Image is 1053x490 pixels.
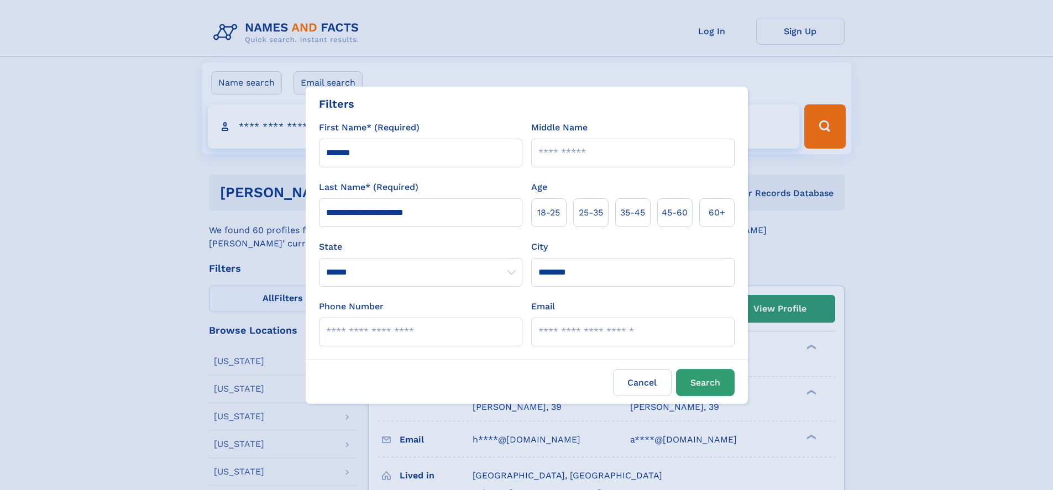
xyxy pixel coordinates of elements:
[676,369,735,396] button: Search
[531,240,548,254] label: City
[319,96,354,112] div: Filters
[620,206,645,219] span: 35‑45
[537,206,560,219] span: 18‑25
[579,206,603,219] span: 25‑35
[319,121,420,134] label: First Name* (Required)
[531,300,555,313] label: Email
[319,300,384,313] label: Phone Number
[319,240,522,254] label: State
[662,206,688,219] span: 45‑60
[319,181,418,194] label: Last Name* (Required)
[613,369,672,396] label: Cancel
[709,206,725,219] span: 60+
[531,181,547,194] label: Age
[531,121,588,134] label: Middle Name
